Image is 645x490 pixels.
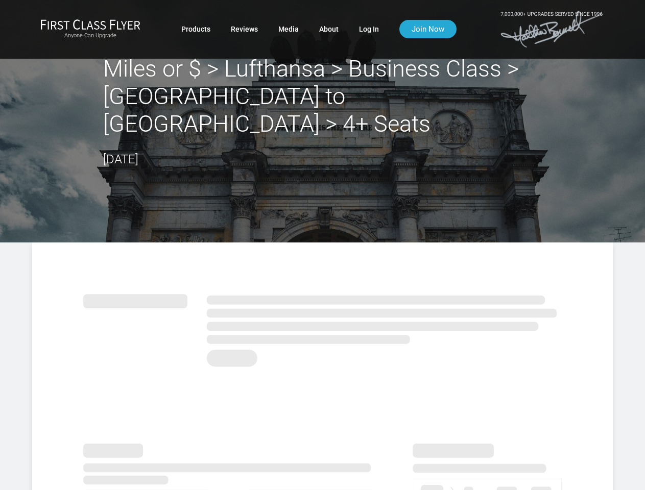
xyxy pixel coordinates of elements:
[319,20,339,38] a: About
[103,55,542,138] h2: Miles or $ > Lufthansa > Business Class > ‎[GEOGRAPHIC_DATA] to [GEOGRAPHIC_DATA] > 4+ Seats
[359,20,379,38] a: Log In
[40,19,140,30] img: First Class Flyer
[278,20,299,38] a: Media
[103,152,138,166] time: [DATE]
[83,283,562,372] img: summary.svg
[181,20,210,38] a: Products
[40,32,140,39] small: Anyone Can Upgrade
[399,20,457,38] a: Join Now
[231,20,258,38] a: Reviews
[40,19,140,39] a: First Class FlyerAnyone Can Upgrade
